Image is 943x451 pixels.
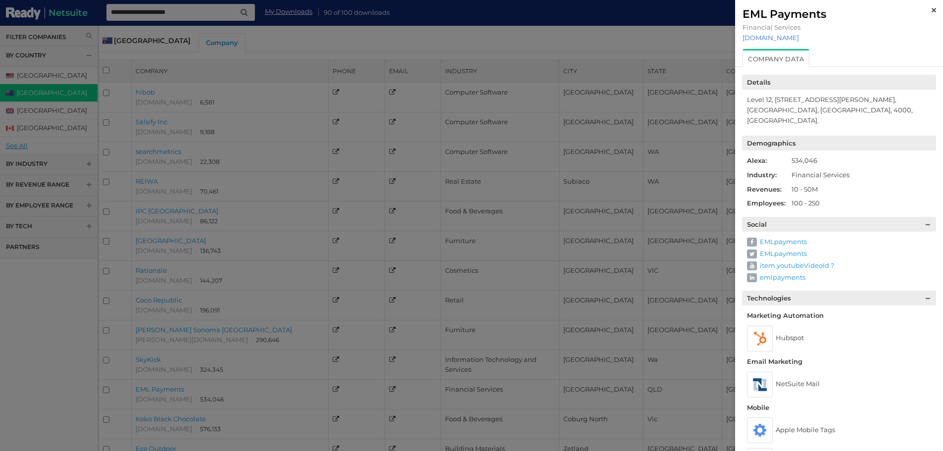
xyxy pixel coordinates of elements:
li: 534,046 [792,155,920,166]
li: Financial Services [792,170,920,180]
p: Email Marketing [747,356,936,367]
li: Employees: [747,198,792,208]
div: EML Payments [743,7,936,21]
a: EMLpayments [760,250,807,257]
h5: Demographics [742,136,936,150]
span: Financial Services [743,23,936,31]
li: Alexa: [747,155,792,166]
div: Level 12, [STREET_ADDRESS][PERSON_NAME], [GEOGRAPHIC_DATA], [GEOGRAPHIC_DATA], 4000, [GEOGRAPHIC_... [747,95,936,125]
h5: Details [742,75,936,90]
span: NetSuite Mail [776,379,820,389]
a: Company Data [743,49,809,67]
li: Industry: [747,170,792,180]
li: 10 - 50M [792,184,920,195]
h5: Social [742,217,936,232]
img: NetSuite Mail [751,376,768,393]
img: Hubspot [751,330,768,347]
img: Apple Mobile Tags [751,422,768,439]
p: Marketing Automation [747,310,936,321]
li: 100 - 250 [792,198,920,208]
span: Apple Mobile Tags [776,425,835,435]
a: EMLpayments [760,238,807,246]
a: item.youtubeVideoId ? [760,261,834,269]
li: Revenues: [747,184,792,195]
span: Hubspot [776,333,804,343]
a: [DOMAIN_NAME] [743,34,936,42]
h5: Technologies [742,291,936,305]
p: Mobile [747,402,936,413]
a: emlpayments [760,273,805,281]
